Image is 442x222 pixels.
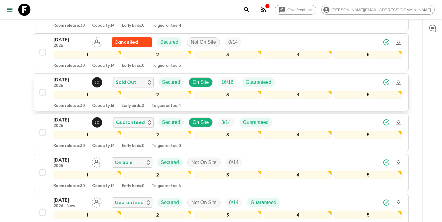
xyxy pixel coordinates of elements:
[334,91,402,99] div: 5
[161,199,179,206] p: Secured
[187,158,221,167] div: Not On Site
[193,119,209,126] p: On Site
[189,118,213,127] div: On Site
[54,164,87,169] p: 2025
[191,199,217,206] p: Not On Site
[54,104,85,108] p: Room release: 30
[334,51,402,59] div: 5
[157,37,182,47] div: Secured
[383,199,390,206] svg: Synced Successfully
[246,79,272,86] p: Guaranteed
[122,23,144,28] p: Early birds: 0
[158,77,184,87] div: Secured
[275,5,316,15] a: Give feedback
[284,8,316,12] span: Give feedback
[162,119,180,126] p: Secured
[225,198,242,207] div: Trip Fill
[383,119,390,126] svg: Synced Successfully
[160,39,179,46] p: Secured
[187,198,221,207] div: Not On Site
[151,104,181,108] p: To guarantee: 4
[114,39,138,46] p: Cancelled
[54,84,87,88] p: 2025
[124,171,191,179] div: 2
[225,37,242,47] div: Trip Fill
[194,131,262,139] div: 3
[187,37,220,47] div: Not On Site
[321,5,435,15] div: [PERSON_NAME][EMAIL_ADDRESS][DOMAIN_NAME]
[122,63,144,68] p: Early birds: 0
[122,184,144,189] p: Early birds: 0
[92,144,115,149] p: Capacity: 14
[124,131,191,139] div: 2
[383,159,390,166] svg: Synced Successfully
[334,131,402,139] div: 5
[116,79,136,86] p: Sold Out
[54,91,121,99] div: 1
[54,144,85,149] p: Room release: 30
[94,80,99,85] p: J C
[34,114,409,151] button: [DATE]2025Josafat Chavez GuaranteedSecuredOn SiteTrip FillGuaranteed12345Room release:30Capacity:...
[194,51,262,59] div: 3
[54,196,87,204] p: [DATE]
[54,156,87,164] p: [DATE]
[34,154,409,191] button: [DATE]2025Assign pack leaderOn SaleSecuredNot On SiteTrip Fill12345Room release:30Capacity:14Earl...
[218,77,237,87] div: Trip Fill
[194,211,262,219] div: 3
[264,131,332,139] div: 4
[191,159,217,166] p: Not On Site
[395,39,402,46] svg: Download Onboarding
[189,77,213,87] div: On Site
[193,79,209,86] p: On Site
[54,204,87,209] p: 2026 - New
[92,79,103,84] span: Josafat Chavez
[158,118,184,127] div: Secured
[54,184,85,189] p: Room release: 30
[251,199,277,206] p: Guaranteed
[92,63,115,68] p: Capacity: 14
[92,23,115,28] p: Capacity: 14
[92,117,103,128] button: JC
[54,36,87,43] p: [DATE]
[92,39,102,44] span: Assign pack leader
[124,91,191,99] div: 2
[92,159,102,164] span: Assign pack leader
[92,119,103,124] span: Josafat Chavez
[395,119,402,126] svg: Download Onboarding
[115,159,133,166] p: On Sale
[112,37,152,47] div: Flash Pack cancellation
[395,79,402,86] svg: Download Onboarding
[4,4,16,16] button: menu
[152,63,181,68] p: To guarantee: 3
[34,33,409,71] button: [DATE]2025Assign pack leaderFlash Pack cancellationSecuredNot On SiteTrip Fill12345Room release:3...
[94,120,99,125] p: J C
[229,199,238,206] p: 0 / 14
[243,119,269,126] p: Guaranteed
[54,116,87,124] p: [DATE]
[124,51,191,59] div: 2
[228,39,238,46] p: 0 / 14
[122,144,144,149] p: Early birds: 0
[162,79,180,86] p: Secured
[152,184,181,189] p: To guarantee: 3
[264,91,332,99] div: 4
[92,104,114,108] p: Capacity: 16
[157,158,183,167] div: Secured
[157,198,183,207] div: Secured
[221,119,231,126] p: 3 / 14
[395,199,402,207] svg: Download Onboarding
[152,23,181,28] p: To guarantee: 4
[221,79,233,86] p: 16 / 16
[54,43,87,48] p: 2025
[92,199,102,204] span: Assign pack leader
[122,104,144,108] p: Early birds: 0
[54,124,87,128] p: 2025
[395,159,402,166] svg: Download Onboarding
[54,23,85,28] p: Room release: 30
[54,63,85,68] p: Room release: 30
[328,8,434,12] span: [PERSON_NAME][EMAIL_ADDRESS][DOMAIN_NAME]
[115,199,144,206] p: Guaranteed
[218,118,234,127] div: Trip Fill
[225,158,242,167] div: Trip Fill
[124,211,191,219] div: 2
